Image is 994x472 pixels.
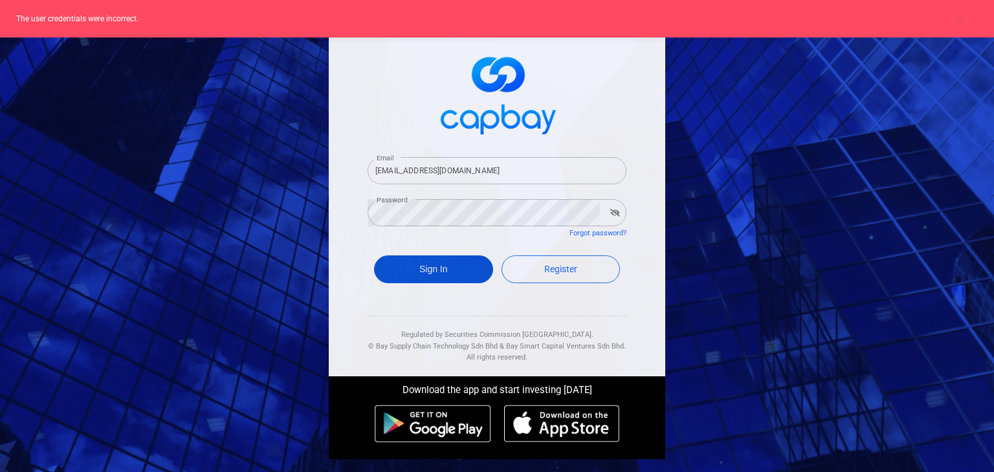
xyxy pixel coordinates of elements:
[544,264,577,274] span: Register
[374,255,493,283] button: Sign In
[319,376,675,398] div: Download the app and start investing [DATE]
[16,13,968,25] p: The user credentials were incorrect.
[432,45,562,142] img: logo
[569,229,626,237] a: Forgot password?
[375,405,491,442] img: android
[368,316,626,363] div: Regulated by Securities Commission [GEOGRAPHIC_DATA]. & All rights reserved.
[377,195,408,205] label: Password
[502,255,621,283] a: Register
[377,153,393,163] label: Email
[506,342,626,350] span: Bay Smart Capital Ventures Sdn Bhd.
[504,405,619,442] img: ios
[368,342,498,350] span: © Bay Supply Chain Technology Sdn Bhd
